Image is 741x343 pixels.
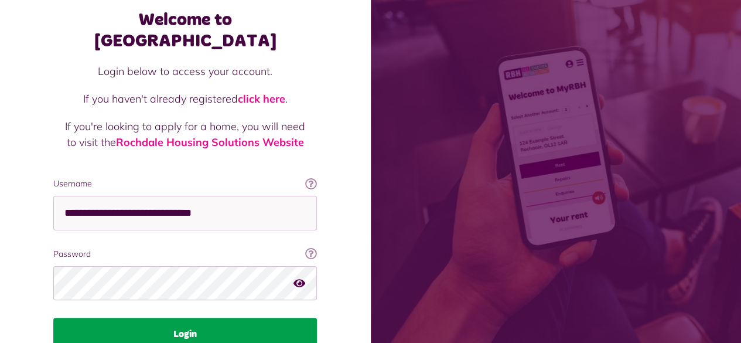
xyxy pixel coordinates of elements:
[116,135,304,149] a: Rochdale Housing Solutions Website
[53,9,317,52] h1: Welcome to [GEOGRAPHIC_DATA]
[53,248,317,260] label: Password
[65,91,305,107] p: If you haven't already registered .
[65,63,305,79] p: Login below to access your account.
[238,92,285,106] a: click here
[65,118,305,150] p: If you're looking to apply for a home, you will need to visit the
[53,178,317,190] label: Username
